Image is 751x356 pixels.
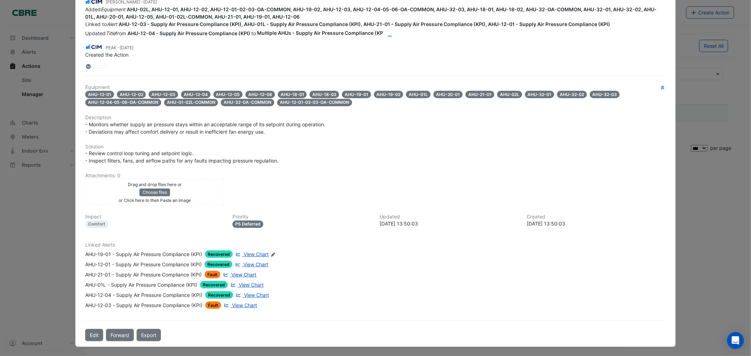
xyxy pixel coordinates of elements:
a: View Chart [229,281,264,288]
div: AHU-21-01 - Supply Air Pressure Compliance (KPI) [85,271,202,278]
div: Open Intercom Messenger [727,332,744,349]
span: Fault [205,271,220,278]
span: Updated from [85,30,126,36]
span: 2025-09-24 13:50:03 [120,45,133,50]
span: View Chart [243,261,268,267]
span: AHU-32-02 [557,91,587,98]
span: View Chart [239,282,264,288]
span: View Chart [232,302,257,308]
span: AHU-32-03 [590,91,620,98]
span: AHU-19-01 [342,91,371,98]
span: AHU-01L [406,91,431,98]
span: View Chart [244,292,269,298]
h6: Impact [85,214,224,220]
span: Linked to [85,21,610,27]
span: AHU-12-02 [117,91,146,98]
h6: Updated [380,214,518,220]
span: Added [85,6,657,20]
button: Forward [106,329,134,341]
div: AHU-19-01 - Supply Air Pressure Compliance (KPI) [85,250,202,258]
fa-layers: More [85,64,92,69]
span: AHU-20-01 [433,91,463,98]
span: Recovered [205,261,232,268]
span: AHU-12-04 - Supply Air Pressure Compliance (KPI) [127,30,250,36]
span: AHU-32-OA-COMMON [221,99,274,106]
a: View Chart [222,271,256,278]
small: PEAK - [106,45,133,51]
span: - Review control loop tuning and setpoint logic. - Inspect filters, fans, and airflow paths for a... [85,150,279,164]
h6: Linked Alerts [85,242,665,248]
img: CIM [85,43,103,51]
div: AHU-12-03 - Supply Air Pressure Compliance (KPI) [85,301,202,309]
span: AHU-12-01 [85,91,114,98]
div: [DATE] 13:50:03 [527,220,666,227]
div: Comfort [85,221,108,228]
button: Choose files [139,189,170,196]
span: AHU-12-06 [245,91,275,98]
span: AHU-32-01 [525,91,555,98]
span: AHU-18-01 [278,91,307,98]
div: [DATE] 13:50:03 [380,220,518,227]
span: AHU-12-05 [213,91,243,98]
span: AHU-12-01-02-03-OA-COMMON [277,99,352,106]
strong: AHU-02L, AHU-12-01, AHU-12-02, AHU-12-01-02-03-OA-COMMON, AHU-19-02, AHU-12-03, AHU-12-04-05-06-O... [85,6,657,20]
div: P5 Deferred [232,221,263,228]
span: AHU-12-04 [181,91,211,98]
span: AHU-18-02 [309,91,339,98]
span: AHU-01-02L-COMMON [164,99,218,106]
h6: Priority [232,214,371,220]
span: AHU-12-03 [149,91,178,98]
a: View Chart [223,301,257,309]
fa-icon: Edit Linked Alerts [270,252,276,257]
span: Recovered [200,281,228,288]
span: Recovered [205,250,233,258]
h6: Created [527,214,666,220]
h6: Description [85,115,665,121]
a: Export [137,329,161,341]
h6: Solution [85,144,665,150]
span: - Monitors whether supply air pressure stays within an acceptable range of its setpoint during op... [85,121,327,135]
span: AHU-02L [497,91,522,98]
strong: AHU-12-03 - Supply Air Pressure Compliance (KPI), AHU-01L - Supply Air Pressure Compliance (KPI),... [119,21,610,27]
span: AHU-21-01 [465,91,494,98]
h6: Attachments: 0 [85,173,665,179]
em: Alert [107,21,117,27]
em: Title [106,30,115,36]
span: Multiple AHUs - Supply Air Pressure Compliance (KP [257,30,396,36]
a: View Chart [234,250,269,258]
h6: Equipment [85,84,665,90]
span: View Chart [244,251,269,257]
button: ... [383,28,396,40]
a: View Chart [234,291,269,299]
span: Fault [205,301,221,309]
div: AHU-12-04 - Supply Air Pressure Compliance (KPI) [85,291,202,299]
span: AHU-19-02 [374,91,403,98]
span: Recovered [205,291,233,299]
span: AHU-12-04-05-06-OA-COMMON [85,99,161,106]
a: View Chart [234,261,268,268]
small: or Click here to then Paste an image [119,198,191,203]
span: View Chart [231,272,256,278]
span: Created the Action [85,52,129,58]
button: Edit [85,329,103,341]
em: Equipment [101,6,125,12]
span: to [85,30,396,36]
div: AHU-12-01 - Supply Air Pressure Compliance (KPI) [85,261,202,268]
div: AHU-01L - Supply Air Pressure Compliance (KPI) [85,281,197,288]
small: Drag and drop files here or [128,182,182,187]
